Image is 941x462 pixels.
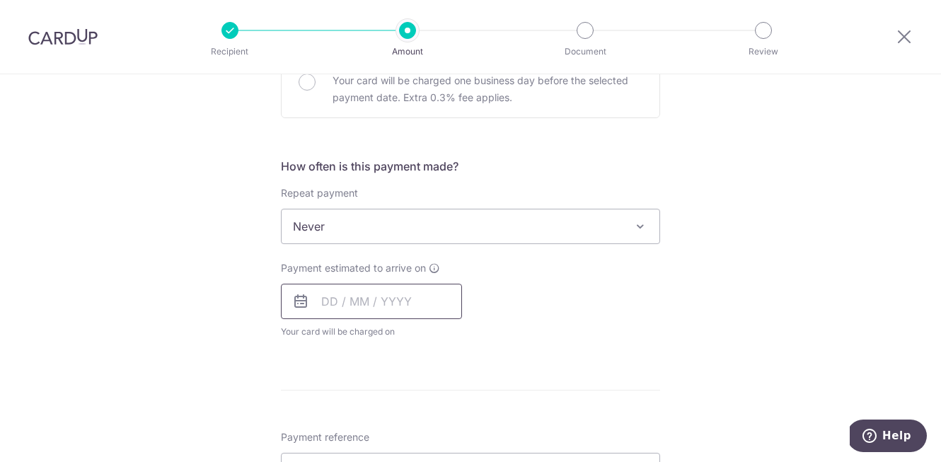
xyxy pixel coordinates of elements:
p: Document [533,45,637,59]
span: Never [281,209,660,244]
img: CardUp [28,28,98,45]
span: Never [282,209,659,243]
span: Payment estimated to arrive on [281,261,426,275]
p: Your card will be charged one business day before the selected payment date. Extra 0.3% fee applies. [333,72,642,106]
p: Amount [355,45,460,59]
iframe: Opens a widget where you can find more information [850,420,927,455]
input: DD / MM / YYYY [281,284,462,319]
span: Payment reference [281,430,369,444]
p: Recipient [178,45,282,59]
h5: How often is this payment made? [281,158,660,175]
label: Repeat payment [281,186,358,200]
span: Your card will be charged on [281,325,462,339]
p: Review [711,45,816,59]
